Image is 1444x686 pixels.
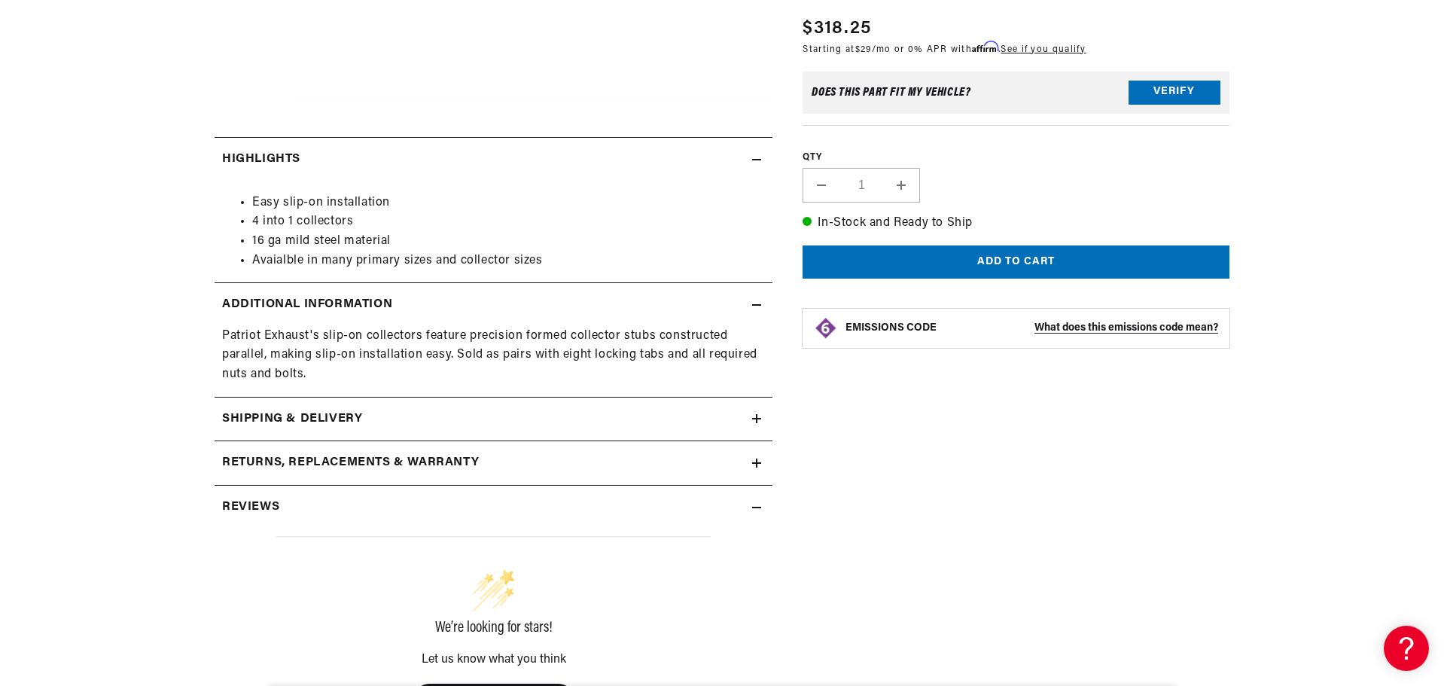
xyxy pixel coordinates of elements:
[252,212,765,232] li: 4 into 1 collectors
[845,323,937,334] strong: EMISSIONS CODE
[1129,81,1220,105] button: Verify
[222,295,392,315] h2: Additional Information
[845,322,1218,336] button: EMISSIONS CODEWhat does this emissions code mean?
[222,453,479,473] h2: Returns, Replacements & Warranty
[972,41,998,53] span: Affirm
[215,283,772,327] summary: Additional Information
[252,252,765,271] li: Avaialble in many primary sizes and collector sizes
[803,15,871,42] span: $318.25
[855,45,872,54] span: $29
[1034,323,1218,334] strong: What does this emissions code mean?
[803,42,1086,56] p: Starting at /mo or 0% APR with .
[812,87,970,99] div: Does This part fit My vehicle?
[803,215,1229,234] p: In-Stock and Ready to Ship
[215,441,772,485] summary: Returns, Replacements & Warranty
[215,138,772,181] summary: Highlights
[276,654,711,666] div: Let us know what you think
[222,410,362,429] h2: Shipping & Delivery
[252,194,765,213] li: Easy slip-on installation
[222,327,765,385] p: Patriot Exhaust's slip-on collectors feature precision formed collector stubs constructed paralle...
[215,398,772,441] summary: Shipping & Delivery
[803,151,1229,164] label: QTY
[803,245,1229,279] button: Add to cart
[276,620,711,636] div: We’re looking for stars!
[252,232,765,252] li: 16 ga mild steel material
[222,150,300,169] h2: Highlights
[814,317,838,341] img: Emissions code
[1001,45,1086,54] a: See if you qualify - Learn more about Affirm Financing (opens in modal)
[222,498,279,517] h2: Reviews
[215,486,772,529] summary: Reviews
